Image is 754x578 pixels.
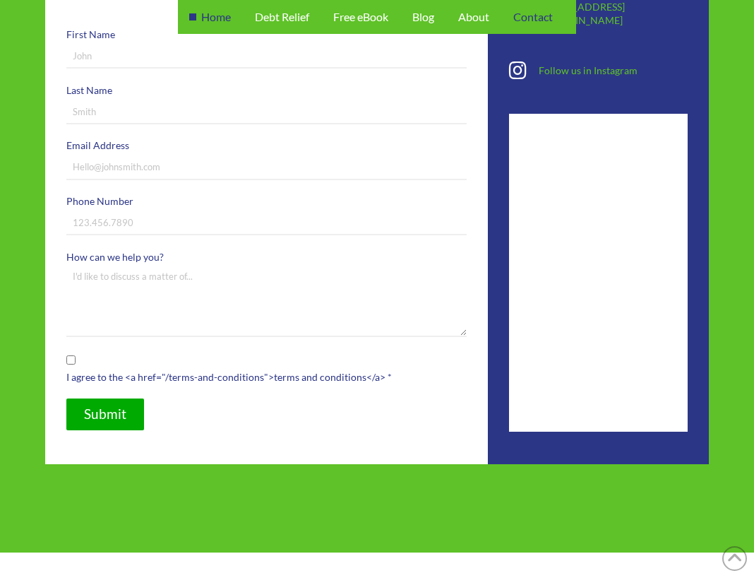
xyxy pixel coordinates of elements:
[255,11,309,23] span: Debt Relief
[66,249,466,266] label: How can we help you?
[458,11,489,23] span: About
[66,100,466,124] input: Smith
[333,11,388,23] span: Free eBook
[722,546,747,571] a: Back to Top
[66,45,466,69] input: John
[66,193,466,210] label: Phone Number
[66,369,466,386] label: I agree to the <a href="/terms-and-conditions">terms and conditions</a> *
[66,26,466,43] label: First Name
[513,11,553,23] span: Contact
[201,11,231,23] span: Home
[412,11,434,23] span: Blog
[66,137,466,154] label: Email Address
[66,155,466,179] input: Hello@johnsmith.com
[539,64,638,76] a: Follow us in Instagram
[66,82,466,99] label: Last Name
[66,211,466,235] input: 123.456.7890
[66,399,144,430] input: Submit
